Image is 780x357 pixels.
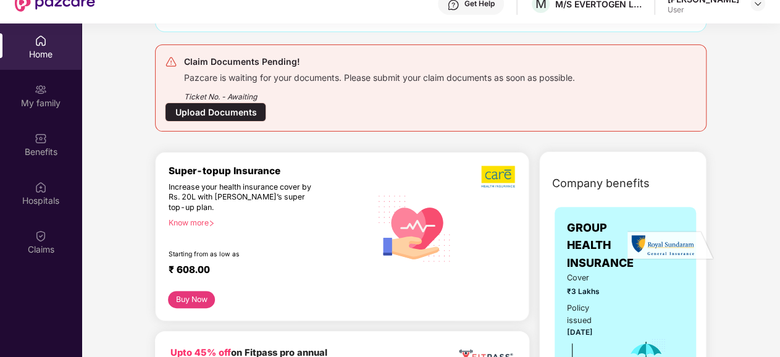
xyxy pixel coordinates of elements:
[668,5,739,15] div: User
[183,54,574,69] div: Claim Documents Pending!
[208,220,215,227] span: right
[183,69,574,83] div: Pazcare is waiting for your documents. Please submit your claim documents as soon as possible.
[567,328,593,337] span: [DATE]
[35,83,47,96] img: svg+xml;base64,PHN2ZyB3aWR0aD0iMjAiIGhlaWdodD0iMjAiIHZpZXdCb3g9IjAgMCAyMCAyMCIgZmlsbD0ibm9uZSIgeG...
[567,286,610,298] span: ₹3 Lakhs
[481,165,516,188] img: b5dec4f62d2307b9de63beb79f102df3.png
[168,218,364,227] div: Know more
[183,83,574,103] div: Ticket No. - Awaiting
[165,56,177,68] img: svg+xml;base64,PHN2ZyB4bWxucz0iaHR0cDovL3d3dy53My5vcmcvMjAwMC9zdmciIHdpZHRoPSIyNCIgaGVpZ2h0PSIyNC...
[168,182,317,213] div: Increase your health insurance cover by Rs. 20L with [PERSON_NAME]’s super top-up plan.
[371,183,458,272] img: svg+xml;base64,PHN2ZyB4bWxucz0iaHR0cDovL3d3dy53My5vcmcvMjAwMC9zdmciIHhtbG5zOnhsaW5rPSJodHRwOi8vd3...
[35,181,47,193] img: svg+xml;base64,PHN2ZyBpZD0iSG9zcGl0YWxzIiB4bWxucz0iaHR0cDovL3d3dy53My5vcmcvMjAwMC9zdmciIHdpZHRoPS...
[627,230,714,261] img: insurerLogo
[35,230,47,242] img: svg+xml;base64,PHN2ZyBpZD0iQ2xhaW0iIHhtbG5zPSJodHRwOi8vd3d3LnczLm9yZy8yMDAwL3N2ZyIgd2lkdGg9IjIwIi...
[168,264,359,279] div: ₹ 608.00
[168,165,371,177] div: Super-topup Insurance
[35,35,47,47] img: svg+xml;base64,PHN2ZyBpZD0iSG9tZSIgeG1sbnM9Imh0dHA6Ly93d3cudzMub3JnLzIwMDAvc3ZnIiB3aWR0aD0iMjAiIG...
[567,302,610,327] div: Policy issued
[165,103,266,122] div: Upload Documents
[168,291,215,308] button: Buy Now
[552,175,650,192] span: Company benefits
[567,272,610,284] span: Cover
[168,250,319,259] div: Starting from as low as
[35,132,47,145] img: svg+xml;base64,PHN2ZyBpZD0iQmVuZWZpdHMiIHhtbG5zPSJodHRwOi8vd3d3LnczLm9yZy8yMDAwL3N2ZyIgd2lkdGg9Ij...
[567,219,634,272] span: GROUP HEALTH INSURANCE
